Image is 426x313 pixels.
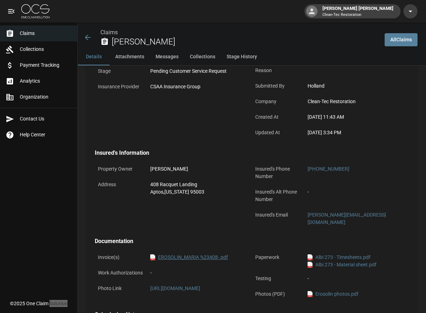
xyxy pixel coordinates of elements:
[308,98,406,105] div: Clean-Tec Restoration
[322,12,393,18] p: Clean-Tec Restoration
[10,300,68,307] div: © 2025 One Claim Solution
[252,287,304,301] p: Photos (PDF)
[252,126,304,140] p: Updated At
[308,166,349,172] a: [PHONE_NUMBER]
[308,290,358,298] a: pdfErosolin photos.pdf
[20,30,72,37] span: Claims
[308,212,386,225] a: [PERSON_NAME][EMAIL_ADDRESS][DOMAIN_NAME]
[150,165,249,173] div: [PERSON_NAME]
[252,250,304,264] p: Paperwork
[95,266,147,280] p: Work Authorizations
[20,131,72,138] span: Help Center
[95,238,409,245] h4: Documentation
[252,110,304,124] p: Created At
[308,188,406,196] div: -
[95,162,147,176] p: Property Owner
[20,77,72,85] span: Analytics
[252,56,304,77] p: Claim Closure Reason
[320,5,396,18] div: [PERSON_NAME] [PERSON_NAME]
[78,48,110,65] button: Details
[252,79,304,93] p: Submitted By
[112,37,379,47] h2: [PERSON_NAME]
[221,48,263,65] button: Stage History
[252,272,304,285] p: Testing
[150,67,249,75] div: Pending Customer Service Request
[308,261,377,268] a: pdfAlbi 273 - Material sheet.pdf
[150,254,228,261] a: pdfEROSOLIN_MARIA %23408-.pdf
[308,129,406,136] div: [DATE] 3:34 PM
[20,46,72,53] span: Collections
[150,269,249,277] div: -
[20,93,72,101] span: Organization
[95,64,147,78] p: Stage
[252,185,304,206] p: Insured's Alt Phone Number
[20,61,72,69] span: Payment Tracking
[95,80,147,94] p: Insurance Provider
[184,48,221,65] button: Collections
[252,162,304,183] p: Insured's Phone Number
[95,149,409,156] h4: Insured's Information
[20,115,72,123] span: Contact Us
[308,82,406,90] div: Holland
[78,48,426,65] div: anchor tabs
[308,254,370,261] a: pdfAlbi 273 - Timesheets.pdf
[150,181,249,188] div: 408 Racquet Landing
[4,4,18,18] button: open drawer
[95,250,147,264] p: Invoice(s)
[21,4,49,18] img: ocs-logo-white-transparent.png
[110,48,150,65] button: Attachments
[150,48,184,65] button: Messages
[252,208,304,222] p: Insured's Email
[308,113,406,121] div: [DATE] 11:43 AM
[100,28,379,37] nav: breadcrumb
[95,178,147,191] p: Address
[150,285,200,291] a: [URL][DOMAIN_NAME]
[308,275,406,282] div: -
[100,29,118,36] a: Claims
[150,188,249,196] div: Aptos , [US_STATE] 95003
[150,83,249,90] div: CSAA Insurance Group
[95,282,147,295] p: Photo Link
[252,95,304,108] p: Company
[385,33,418,46] a: AllClaims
